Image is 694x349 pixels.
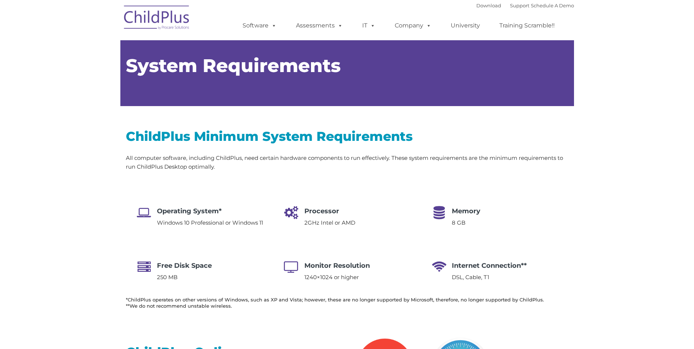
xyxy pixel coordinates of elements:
[157,262,212,270] span: Free Disk Space
[289,18,350,33] a: Assessments
[452,219,465,226] span: 8 GB
[355,18,383,33] a: IT
[304,262,370,270] span: Monitor Resolution
[120,0,194,37] img: ChildPlus by Procare Solutions
[531,3,574,8] a: Schedule A Demo
[126,297,569,309] h6: *ChildPlus operates on other versions of Windows, such as XP and Vista; however, these are no lon...
[510,3,529,8] a: Support
[304,207,339,215] span: Processor
[452,262,527,270] span: Internet Connection**
[304,219,355,226] span: 2GHz Intel or AMD
[492,18,562,33] a: Training Scramble!!
[157,218,263,227] p: Windows 10 Professional or Windows 11
[157,206,263,216] h4: Operating System*
[126,128,569,145] h2: ChildPlus Minimum System Requirements
[157,274,177,281] span: 250 MB
[443,18,487,33] a: University
[452,207,480,215] span: Memory
[476,3,501,8] a: Download
[452,274,489,281] span: DSL, Cable, T1
[126,154,569,171] p: All computer software, including ChildPlus, need certain hardware components to run effectively. ...
[304,274,359,281] span: 1240×1024 or higher
[235,18,284,33] a: Software
[126,55,341,77] span: System Requirements
[476,3,574,8] font: |
[387,18,439,33] a: Company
